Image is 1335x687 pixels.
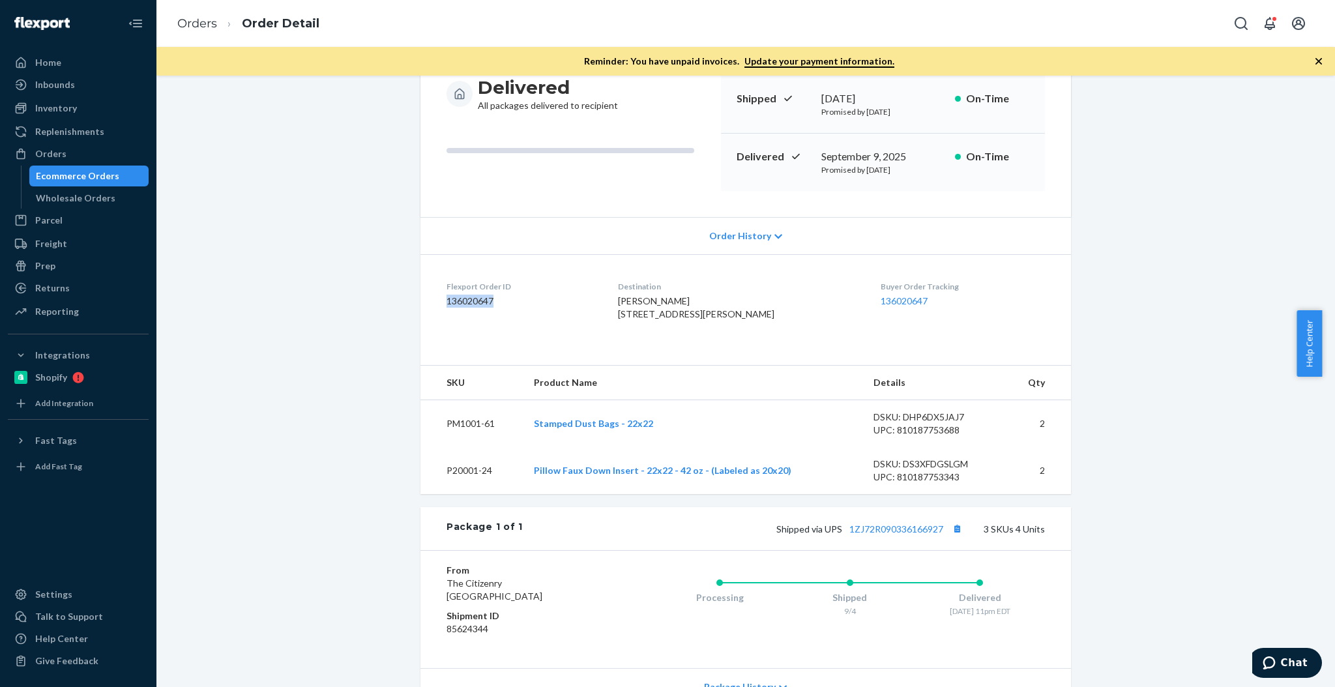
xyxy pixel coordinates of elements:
p: Promised by [DATE] [821,164,945,175]
div: All packages delivered to recipient [478,76,618,112]
p: Reminder: You have unpaid invoices. [584,55,894,68]
a: Prep [8,256,149,276]
div: September 9, 2025 [821,149,945,164]
div: Integrations [35,349,90,362]
a: Replenishments [8,121,149,142]
p: Shipped [737,91,811,106]
a: Reporting [8,301,149,322]
div: Delivered [915,591,1045,604]
button: Fast Tags [8,430,149,451]
h3: Delivered [478,76,618,99]
a: Freight [8,233,149,254]
a: Ecommerce Orders [29,166,149,186]
a: Help Center [8,628,149,649]
span: [PERSON_NAME] [STREET_ADDRESS][PERSON_NAME] [618,295,774,319]
a: 1ZJ72R090336166927 [849,523,943,534]
dt: Destination [618,281,860,292]
span: Order History [709,229,771,242]
td: P20001-24 [420,447,523,494]
a: Shopify [8,367,149,388]
a: Add Fast Tag [8,456,149,477]
div: Replenishments [35,125,104,138]
div: DSKU: DS3XFDGSLGM [873,458,996,471]
a: Update your payment information. [744,55,894,68]
div: Help Center [35,632,88,645]
div: UPC: 810187753688 [873,424,996,437]
div: Reporting [35,305,79,318]
dt: Flexport Order ID [447,281,597,292]
p: Promised by [DATE] [821,106,945,117]
a: Inbounds [8,74,149,95]
button: Copy tracking number [948,520,965,537]
div: Freight [35,237,67,250]
button: Close Navigation [123,10,149,37]
iframe: Opens a widget where you can chat to one of our agents [1252,648,1322,680]
div: Processing [654,591,785,604]
div: Fast Tags [35,434,77,447]
ol: breadcrumbs [167,5,330,43]
div: Shipped [785,591,915,604]
div: Inventory [35,102,77,115]
p: On-Time [966,149,1029,164]
a: Orders [8,143,149,164]
a: Orders [177,16,217,31]
div: [DATE] 11pm EDT [915,606,1045,617]
div: Settings [35,588,72,601]
th: SKU [420,366,523,400]
div: 9/4 [785,606,915,617]
div: Home [35,56,61,69]
button: Help Center [1297,310,1322,377]
span: The Citizenry [GEOGRAPHIC_DATA] [447,577,542,602]
span: Shipped via UPS [776,523,965,534]
div: Talk to Support [35,610,103,623]
a: Add Integration [8,393,149,414]
div: Package 1 of 1 [447,520,523,537]
a: Settings [8,584,149,605]
img: Flexport logo [14,17,70,30]
button: Open notifications [1257,10,1283,37]
th: Product Name [523,366,862,400]
div: UPC: 810187753343 [873,471,996,484]
div: Wholesale Orders [36,192,115,205]
div: Inbounds [35,78,75,91]
a: 136020647 [881,295,928,306]
div: Parcel [35,214,63,227]
dd: 85624344 [447,622,602,636]
button: Open Search Box [1228,10,1254,37]
th: Qty [1006,366,1071,400]
dt: Shipment ID [447,609,602,622]
button: Open account menu [1285,10,1312,37]
button: Give Feedback [8,650,149,671]
dt: From [447,564,602,577]
div: DSKU: DHP6DX5JAJ7 [873,411,996,424]
div: Give Feedback [35,654,98,667]
div: 3 SKUs 4 Units [523,520,1045,537]
a: Home [8,52,149,73]
div: [DATE] [821,91,945,106]
p: Delivered [737,149,811,164]
td: PM1001-61 [420,400,523,448]
div: Orders [35,147,66,160]
a: Inventory [8,98,149,119]
button: Talk to Support [8,606,149,627]
dd: 136020647 [447,295,597,308]
a: Returns [8,278,149,299]
div: Ecommerce Orders [36,169,119,183]
a: Parcel [8,210,149,231]
th: Details [863,366,1006,400]
td: 2 [1006,400,1071,448]
button: Integrations [8,345,149,366]
a: Wholesale Orders [29,188,149,209]
div: Prep [35,259,55,272]
p: On-Time [966,91,1029,106]
dt: Buyer Order Tracking [881,281,1045,292]
a: Stamped Dust Bags - 22x22 [534,418,653,429]
td: 2 [1006,447,1071,494]
div: Returns [35,282,70,295]
div: Add Integration [35,398,93,409]
div: Shopify [35,371,67,384]
div: Add Fast Tag [35,461,82,472]
a: Pillow Faux Down Insert - 22x22 - 42 oz - (Labeled as 20x20) [534,465,791,476]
